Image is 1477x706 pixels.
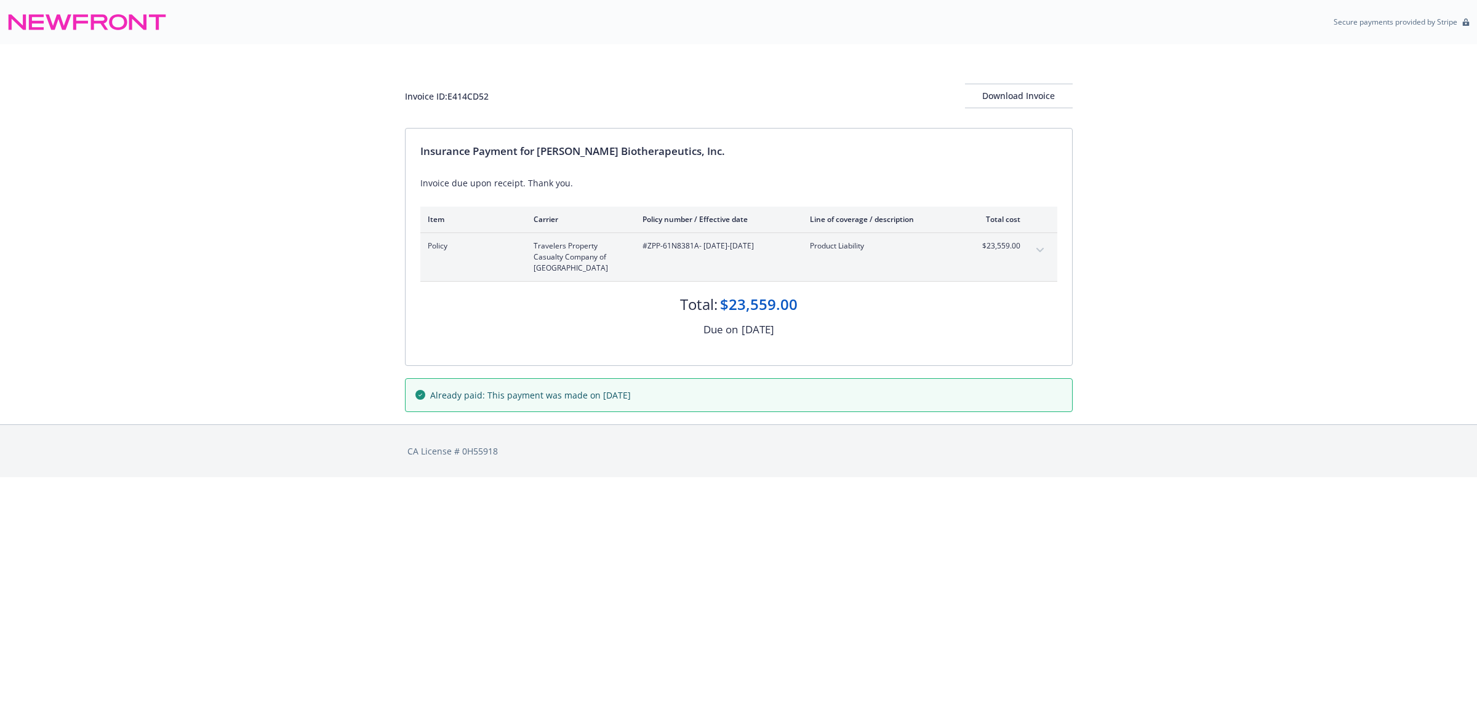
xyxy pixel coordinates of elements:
[407,445,1070,458] div: CA License # 0H55918
[534,240,623,274] span: Travelers Property Casualty Company of [GEOGRAPHIC_DATA]
[428,240,514,252] span: Policy
[534,214,623,224] div: Carrier
[720,294,798,315] div: $23,559.00
[642,214,790,224] div: Policy number / Effective date
[742,322,774,338] div: [DATE]
[974,214,1020,224] div: Total cost
[810,214,955,224] div: Line of coverage / description
[680,294,718,315] div: Total:
[810,240,955,252] span: Product Liability
[703,322,738,338] div: Due on
[420,177,1057,189] div: Invoice due upon receipt. Thank you.
[428,214,514,224] div: Item
[405,90,489,103] div: Invoice ID: E414CD52
[1030,240,1050,260] button: expand content
[642,240,790,252] span: #ZPP-61N8381A - [DATE]-[DATE]
[1334,17,1457,27] p: Secure payments provided by Stripe
[974,240,1020,252] span: $23,559.00
[965,84,1073,108] button: Download Invoice
[420,233,1057,281] div: PolicyTravelers Property Casualty Company of [GEOGRAPHIC_DATA]#ZPP-61N8381A- [DATE]-[DATE]Product...
[420,143,1057,159] div: Insurance Payment for [PERSON_NAME] Biotherapeutics, Inc.
[430,389,631,402] span: Already paid: This payment was made on [DATE]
